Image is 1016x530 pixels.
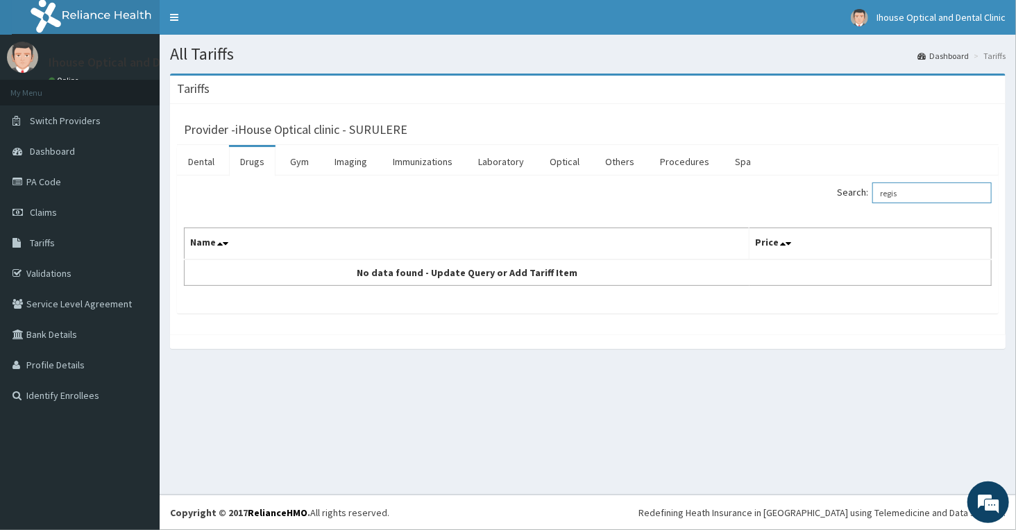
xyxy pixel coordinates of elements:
a: Laboratory [467,147,535,176]
input: Search: [872,182,992,203]
h1: All Tariffs [170,45,1006,63]
a: Dental [177,147,226,176]
strong: Copyright © 2017 . [170,506,310,519]
img: User Image [851,9,868,26]
textarea: Type your message and hit 'Enter' [7,379,264,427]
a: Imaging [323,147,378,176]
div: Redefining Heath Insurance in [GEOGRAPHIC_DATA] using Telemedicine and Data Science! [638,506,1006,520]
span: Dashboard [30,145,75,157]
a: RelianceHMO [248,506,307,519]
img: User Image [7,42,38,73]
span: We're online! [81,175,192,315]
div: Chat with us now [72,78,233,96]
div: Minimize live chat window [228,7,261,40]
span: Tariffs [30,237,55,249]
img: d_794563401_company_1708531726252_794563401 [26,69,56,104]
a: Optical [539,147,591,176]
h3: Provider - iHouse Optical clinic - SURULERE [184,123,407,136]
h3: Tariffs [177,83,210,95]
a: Others [594,147,645,176]
a: Drugs [229,147,276,176]
span: Claims [30,206,57,219]
a: Spa [724,147,762,176]
a: Gym [279,147,320,176]
a: Dashboard [917,50,969,62]
span: Switch Providers [30,114,101,127]
a: Online [49,76,82,85]
span: Ihouse Optical and Dental Clinic [877,11,1006,24]
th: Name [185,228,750,260]
a: Procedures [649,147,720,176]
td: No data found - Update Query or Add Tariff Item [185,259,750,286]
footer: All rights reserved. [160,495,1016,530]
a: Immunizations [382,147,464,176]
th: Price [750,228,992,260]
label: Search: [837,182,992,203]
li: Tariffs [970,50,1006,62]
p: Ihouse Optical and Dental Clinic [49,56,221,69]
